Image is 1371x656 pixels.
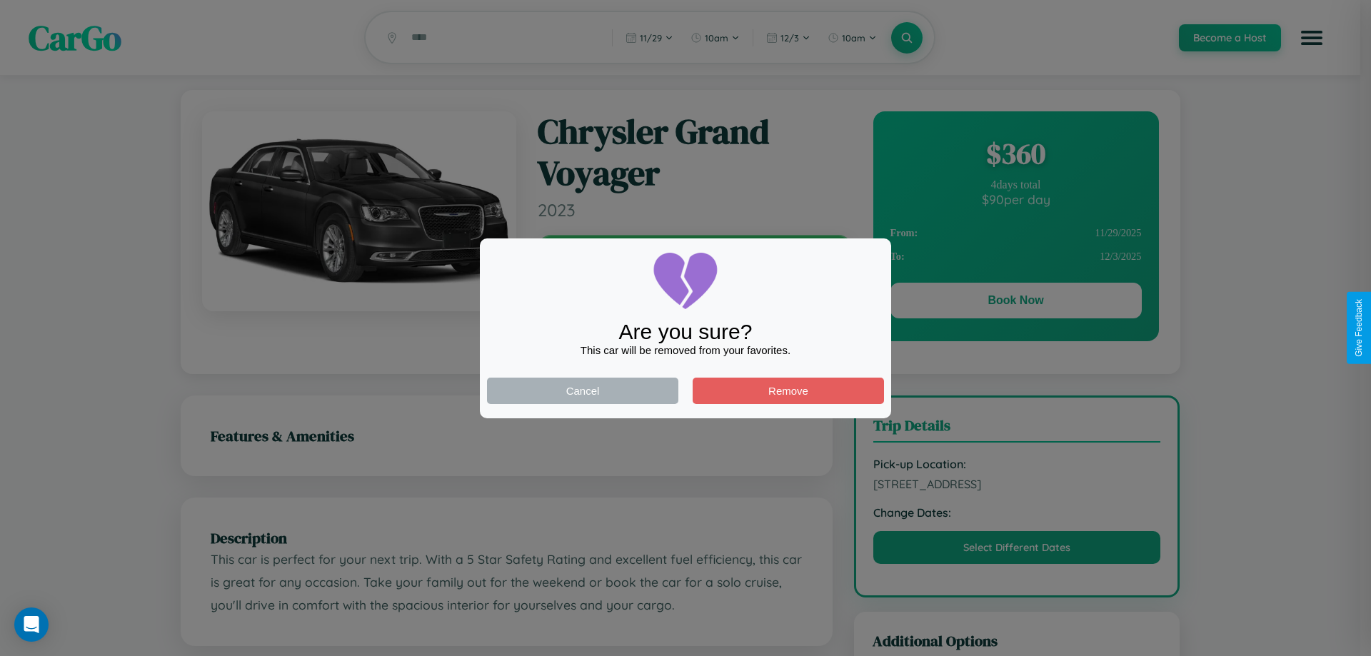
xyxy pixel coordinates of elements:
[693,378,884,404] button: Remove
[487,320,884,344] div: Are you sure?
[1354,299,1364,357] div: Give Feedback
[14,607,49,642] div: Open Intercom Messenger
[650,246,721,317] img: broken-heart
[487,378,678,404] button: Cancel
[487,344,884,356] div: This car will be removed from your favorites.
